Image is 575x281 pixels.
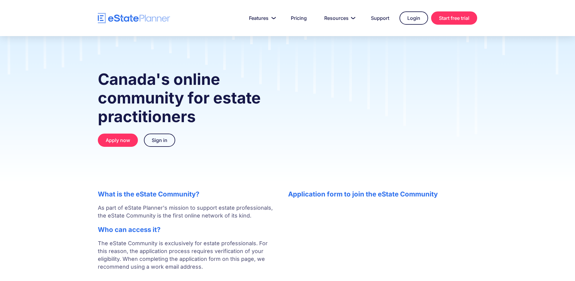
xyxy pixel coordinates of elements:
a: Resources [317,12,361,24]
h2: Application form to join the eState Community [288,190,477,198]
p: The eState Community is exclusively for estate professionals. For this reason, the application pr... [98,239,276,279]
h2: What is the eState Community? [98,190,276,198]
a: Start free trial [431,11,477,25]
a: Login [399,11,428,25]
a: Apply now [98,134,138,147]
a: Sign in [144,134,175,147]
a: Support [364,12,396,24]
a: Pricing [284,12,314,24]
strong: Canada's online community for estate practitioners [98,70,261,126]
a: Features [242,12,281,24]
a: home [98,13,170,23]
p: As part of eState Planner's mission to support estate professionals, the eState Community is the ... [98,204,276,220]
h2: Who can access it? [98,226,276,233]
